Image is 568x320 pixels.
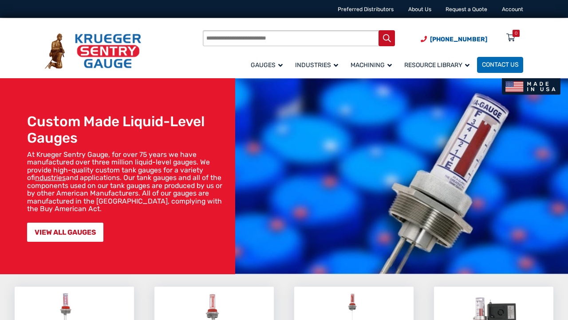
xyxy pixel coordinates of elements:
[295,61,338,69] span: Industries
[251,61,283,69] span: Gauges
[27,151,231,213] p: At Krueger Sentry Gauge, for over 75 years we have manufactured over three million liquid-level g...
[502,6,523,12] a: Account
[430,36,487,43] span: [PHONE_NUMBER]
[27,113,231,147] h1: Custom Made Liquid-Level Gauges
[408,6,431,12] a: About Us
[346,56,399,74] a: Machining
[246,56,290,74] a: Gauges
[338,6,394,12] a: Preferred Distributors
[351,61,392,69] span: Machining
[399,56,477,74] a: Resource Library
[404,61,469,69] span: Resource Library
[482,61,519,69] span: Contact Us
[27,223,103,242] a: VIEW ALL GAUGES
[35,173,66,182] a: industries
[477,57,523,73] a: Contact Us
[446,6,487,12] a: Request a Quote
[235,78,568,275] img: bg_hero_bannerksentry
[421,35,487,44] a: Phone Number (920) 434-8860
[290,56,346,74] a: Industries
[515,30,517,37] div: 0
[45,33,141,69] img: Krueger Sentry Gauge
[502,78,560,95] img: Made In USA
